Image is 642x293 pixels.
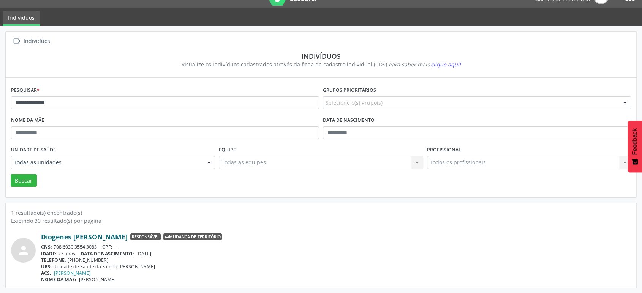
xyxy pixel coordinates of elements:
a:  Indivíduos [11,36,51,47]
label: Equipe [219,144,236,156]
label: Pesquisar [11,85,40,96]
span: Feedback [631,128,638,155]
div: 1 resultado(s) encontrado(s) [11,209,631,217]
span: DATA DE NASCIMENTO: [81,250,134,257]
label: Unidade de saúde [11,144,56,156]
button: Buscar [11,174,37,187]
span: Selecione o(s) grupo(s) [326,99,383,107]
div: [PHONE_NUMBER] [41,257,631,263]
div: 27 anos [41,250,631,257]
span: UBS: [41,263,52,270]
i: Para saber mais, [389,61,461,68]
span: TELEFONE: [41,257,66,263]
div: Indivíduos [16,52,626,60]
span: NOME DA MÃE: [41,276,76,283]
div: Exibindo 30 resultado(s) por página [11,217,631,225]
button: Feedback - Mostrar pesquisa [628,121,642,172]
span: [DATE] [136,250,151,257]
i:  [11,36,22,47]
div: Unidade de Saude da Familia [PERSON_NAME] [41,263,631,270]
span: CPF: [102,244,112,250]
div: 708 6030 3554 3083 [41,244,631,250]
span: clique aqui! [431,61,461,68]
label: Profissional [427,144,461,156]
span: IDADE: [41,250,57,257]
label: Nome da mãe [11,115,44,126]
label: Data de nascimento [323,115,375,126]
div: Visualize os indivíduos cadastrados através da ficha de cadastro individual (CDS). [16,60,626,68]
a: [PERSON_NAME] [54,270,90,276]
span: CNS: [41,244,52,250]
label: Grupos prioritários [323,85,376,96]
span: [PERSON_NAME] [79,276,115,283]
span: -- [115,244,118,250]
i: person [17,244,30,257]
span: Todas as unidades [14,159,199,166]
span: Mudança de território [163,233,222,240]
div: Indivíduos [22,36,51,47]
a: Indivíduos [3,11,40,26]
span: Responsável [130,233,161,240]
span: ACS: [41,270,51,276]
a: Diogenes [PERSON_NAME] [41,233,128,241]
